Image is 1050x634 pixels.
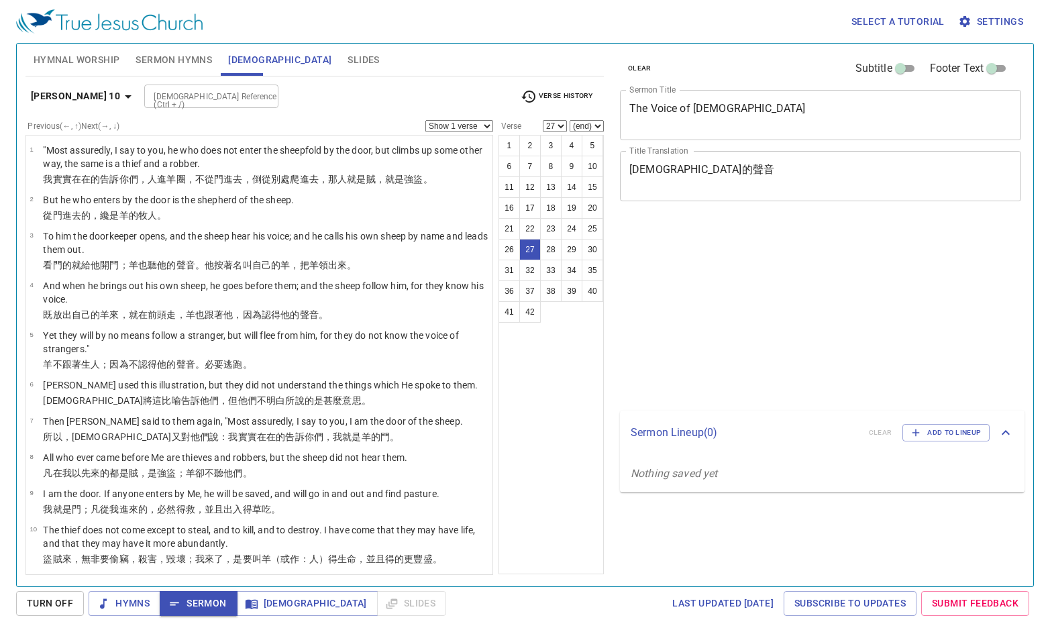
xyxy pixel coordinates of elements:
button: 40 [582,280,603,302]
wg1565: 不 [257,395,371,406]
wg1097: 所說 [285,395,370,406]
wg455: 門；羊 [109,260,356,270]
span: Sermon Hymns [136,52,212,68]
wg305: ，那人 [319,174,433,184]
wg3756: 明白 [266,395,371,406]
span: Settings [961,13,1023,30]
span: clear [628,62,651,74]
button: 23 [540,218,562,240]
p: "I am the good shepherd. The good shepherd gives His life for the sheep. [43,573,348,586]
wg5026: 比喻 [162,395,370,406]
wg5213: ，人進 [138,174,433,184]
wg237: 爬進去 [290,174,432,184]
wg2374: ；凡 [81,504,280,515]
wg1492: 他的 [280,309,328,320]
button: 37 [519,280,541,302]
wg2812: ，是強盜 [138,468,252,478]
wg2532: 放出 [53,309,328,320]
button: Select a tutorial [846,9,950,34]
wg1700: 進來 [119,504,281,515]
b: [PERSON_NAME] 10 [31,88,120,105]
wg2812: ，就是 [376,174,433,184]
wg191: 他的 [157,260,356,270]
p: 看門的 [43,258,488,272]
button: 1 [498,135,520,156]
wg846: ，但 [219,395,370,406]
wg2812: 來 [62,553,442,564]
wg2532: 得 [385,553,442,564]
wg4263: ，把羊領出來 [290,260,356,270]
wg2398: 羊 [100,309,328,320]
wg1473: 就是 [342,431,399,442]
wg3361: 從 [205,174,433,184]
wg1437: 從 [100,504,280,515]
p: [PERSON_NAME] used this illustration, but they did not understand the things which He spoke to them. [43,378,478,392]
p: Then [PERSON_NAME] said to them again, "Most assuredly, I say to you, I am the door of the sheep. [43,415,463,428]
wg1700: 以先 [72,468,252,478]
p: To him the doorkeeper opens, and the sheep hear his voice; and he calls his own sheep by name and... [43,229,488,256]
wg2596: 名 [233,260,356,270]
wg5101: 意思。 [342,395,370,406]
wg281: 的告訴 [91,174,433,184]
button: 26 [498,239,520,260]
wg1510: 門 [72,504,280,515]
wg2258: 甚麼 [323,395,371,406]
span: [DEMOGRAPHIC_DATA] [228,52,331,68]
button: Add to Lineup [902,424,990,441]
wg2532: 跟著 [205,309,328,320]
span: Sermon [170,595,226,612]
button: 27 [519,239,541,260]
button: Turn Off [16,591,84,616]
wg2374: 進去 [62,210,167,221]
wg3004: 你們 [119,174,433,184]
wg3004: 你們 [305,431,400,442]
wg622: ；我 [186,553,442,564]
img: True Jesus Church [16,9,203,34]
button: 6 [498,156,520,177]
wg1525: 的，纔 [81,210,166,221]
label: Previous (←, ↑) Next (→, ↓) [28,122,119,130]
wg1831: 入 [233,504,280,515]
wg235: 不 [205,468,252,478]
a: Subscribe to Updates [784,591,916,616]
wg2064: ，無 [72,553,442,564]
button: 21 [498,218,520,240]
wg1492: 他的聲音 [157,359,252,370]
p: 盜賊 [43,552,488,566]
wg2076: 賊 [366,174,433,184]
wg2374: 進去 [223,174,432,184]
input: Type Bible Reference [148,89,252,104]
wg2380: ，毀壞 [157,553,442,564]
wg1525: ，倒 [243,174,433,184]
wg3767: ，[DEMOGRAPHIC_DATA] [62,431,400,442]
wg3542: 吃。 [262,504,280,515]
wg846: 聲音 [300,309,328,320]
p: 我 [43,503,439,516]
wg1526: 賊 [129,468,252,478]
p: Sermon Lineup ( 0 ) [631,425,858,441]
a: Last updated [DATE] [667,591,779,616]
wg2813: ，殺害 [129,553,442,564]
wg4253: 來 [91,468,252,478]
span: Last updated [DATE] [672,595,774,612]
wg235: 從別處 [262,174,433,184]
wg2564: 自己的 [252,260,357,270]
a: Submit Feedback [921,591,1029,616]
wg846: 。 [243,468,252,478]
button: 13 [540,176,562,198]
wg2424: 又 [172,431,400,442]
span: 8 [30,453,33,460]
wg2443: 羊（或作：人）得 [262,553,442,564]
wg4198: ，羊 [176,309,328,320]
wg2532: 出 [223,504,280,515]
button: Settings [955,9,1029,34]
span: Add to Lineup [911,427,981,439]
textarea: The Voice of [DEMOGRAPHIC_DATA] [629,102,1012,127]
button: 38 [540,280,562,302]
p: 羊不 [43,358,488,371]
button: 33 [540,260,562,281]
span: Hymnal Worship [34,52,120,68]
wg2064: ，是要叫 [223,553,442,564]
button: 22 [519,218,541,240]
button: 16 [498,197,520,219]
